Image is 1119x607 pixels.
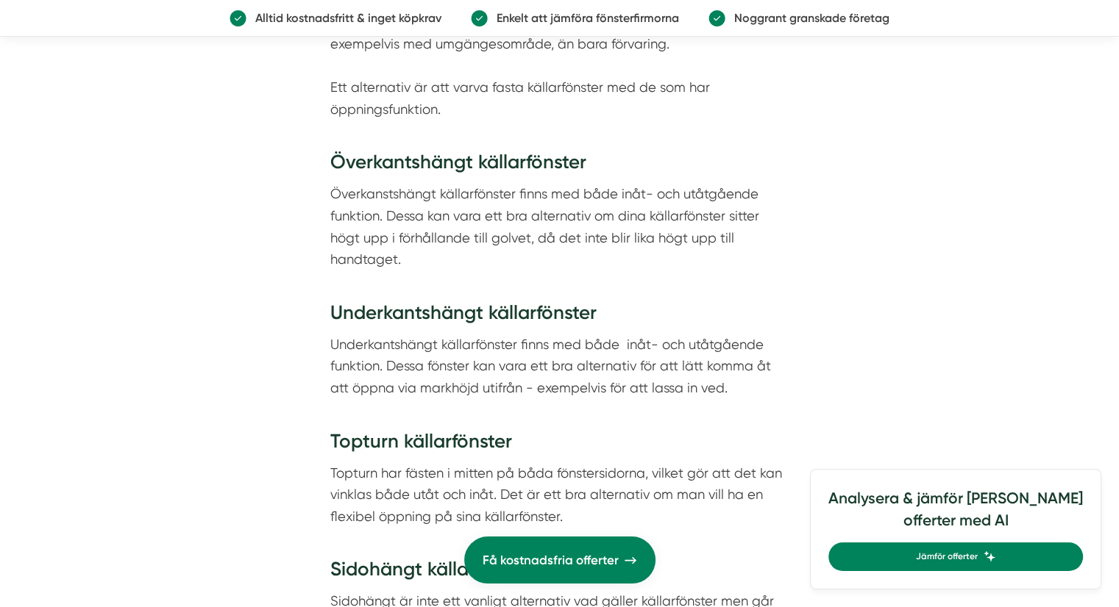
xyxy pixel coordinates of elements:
h3: Underkantshängt källarfönster [330,300,789,334]
p: Alltid kostnadsfritt & inget köpkrav [246,9,441,27]
h4: Analysera & jämför [PERSON_NAME] offerter med AI [828,487,1083,542]
a: Få kostnadsfria offerter [464,536,656,583]
a: Jämför offerter [828,542,1083,571]
p: Underkantshängt källarfönster finns med både inåt- och utåtgående funktion. Dessa fönster kan var... [330,334,789,421]
h3: Topturn källarfönster [330,428,789,462]
h3: Överkantshängt källarfönster [330,149,789,183]
span: Jämför offerter [916,550,978,564]
p: Noggrant granskade företag [725,9,889,27]
p: Topturn har fästen i mitten på båda fönstersidorna, vilket gör att det kan vinklas både utåt och ... [330,462,789,550]
p: Enkelt att jämföra fönsterfirmorna [488,9,679,27]
h3: Sidohängt källarfönster [330,556,789,590]
span: Få kostnadsfria offerter [483,550,619,570]
p: Överkanstshängt källarfönster finns med både inåt- och utåtgående funktion. Dessa kan vara ett br... [330,183,789,292]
